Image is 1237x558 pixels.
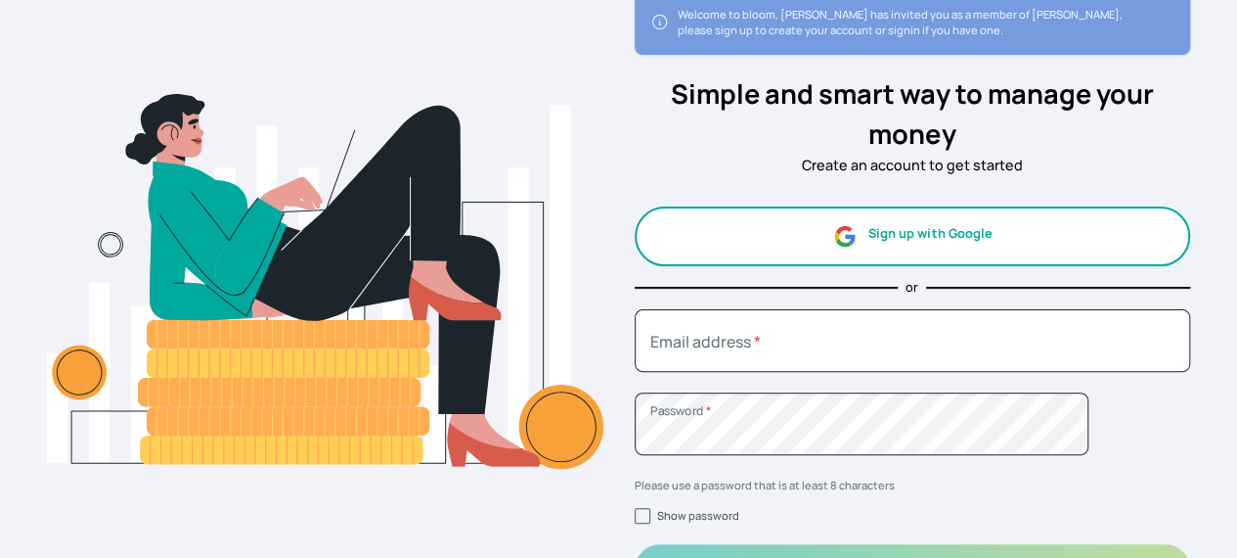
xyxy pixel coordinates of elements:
[635,207,1191,266] button: Sign up with Google
[677,7,1159,40] div: Welcome to bloom, [PERSON_NAME] has invited you as a member of [PERSON_NAME], please sign up to c...
[657,508,739,523] label: Show password
[635,155,1191,176] p: Create an account to get started
[635,478,895,492] span: Please use a password that is at least 8 characters
[906,278,918,297] p: or
[635,74,1191,155] h2: Simple and smart way to manage your money
[832,224,857,249] img: google.svg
